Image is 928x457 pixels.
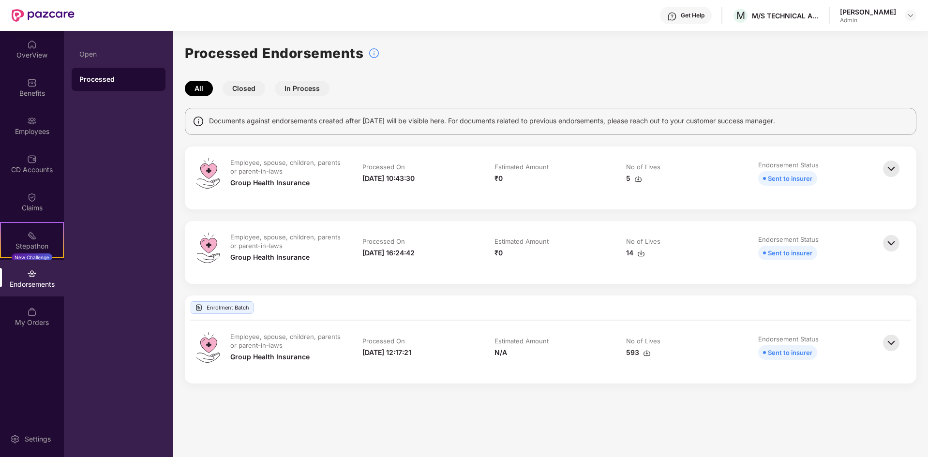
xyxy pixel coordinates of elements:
img: svg+xml;base64,PHN2ZyB4bWxucz0iaHR0cDovL3d3dy53My5vcmcvMjAwMC9zdmciIHdpZHRoPSI0OS4zMiIgaGVpZ2h0PS... [196,233,220,263]
img: svg+xml;base64,PHN2ZyBpZD0iRG93bmxvYWQtMzJ4MzIiIHhtbG5zPSJodHRwOi8vd3d3LnczLm9yZy8yMDAwL3N2ZyIgd2... [637,250,645,257]
div: Estimated Amount [494,337,549,345]
div: No of Lives [626,237,660,246]
h1: Processed Endorsements [185,43,363,64]
div: Get Help [681,12,704,19]
div: ₹0 [494,173,503,184]
div: Open [79,50,158,58]
div: Employee, spouse, children, parents or parent-in-laws [230,158,341,176]
div: Group Health Insurance [230,252,310,263]
div: Stepathon [1,241,63,251]
img: svg+xml;base64,PHN2ZyBpZD0iU2V0dGluZy0yMHgyMCIgeG1sbnM9Imh0dHA6Ly93d3cudzMub3JnLzIwMDAvc3ZnIiB3aW... [10,434,20,444]
div: 14 [626,248,645,258]
div: Sent to insurer [768,173,812,184]
div: Enrolment Batch [191,301,254,314]
div: No of Lives [626,337,660,345]
div: Employee, spouse, children, parents or parent-in-laws [230,233,341,250]
div: [DATE] 10:43:30 [362,173,415,184]
div: 5 [626,173,642,184]
img: svg+xml;base64,PHN2ZyBpZD0iQ0RfQWNjb3VudHMiIGRhdGEtbmFtZT0iQ0QgQWNjb3VudHMiIHhtbG5zPSJodHRwOi8vd3... [27,154,37,164]
div: Endorsement Status [758,235,819,244]
img: svg+xml;base64,PHN2ZyBpZD0iRW1wbG95ZWVzIiB4bWxucz0iaHR0cDovL3d3dy53My5vcmcvMjAwMC9zdmciIHdpZHRoPS... [27,116,37,126]
img: svg+xml;base64,PHN2ZyBpZD0iRG93bmxvYWQtMzJ4MzIiIHhtbG5zPSJodHRwOi8vd3d3LnczLm9yZy8yMDAwL3N2ZyIgd2... [643,349,651,357]
span: Documents against endorsements created after [DATE] will be visible here. For documents related t... [209,116,775,126]
img: svg+xml;base64,PHN2ZyBpZD0iRHJvcGRvd24tMzJ4MzIiIHhtbG5zPSJodHRwOi8vd3d3LnczLm9yZy8yMDAwL3N2ZyIgd2... [907,12,914,19]
img: New Pazcare Logo [12,9,75,22]
div: New Challenge [12,253,52,261]
button: Closed [223,81,265,96]
div: Processed On [362,237,405,246]
img: svg+xml;base64,PHN2ZyBpZD0iRG93bmxvYWQtMzJ4MzIiIHhtbG5zPSJodHRwOi8vd3d3LnczLm9yZy8yMDAwL3N2ZyIgd2... [634,175,642,183]
div: No of Lives [626,162,660,171]
div: Admin [840,16,896,24]
div: Processed On [362,162,405,171]
div: Group Health Insurance [230,177,310,188]
img: svg+xml;base64,PHN2ZyBpZD0iTXlfT3JkZXJzIiBkYXRhLW5hbWU9Ik15IE9yZGVycyIgeG1sbnM9Imh0dHA6Ly93d3cudz... [27,307,37,317]
div: N/A [494,347,507,358]
img: svg+xml;base64,PHN2ZyBpZD0iRW5kb3JzZW1lbnRzIiB4bWxucz0iaHR0cDovL3d3dy53My5vcmcvMjAwMC9zdmciIHdpZH... [27,269,37,279]
div: Employee, spouse, children, parents or parent-in-laws [230,332,341,350]
img: svg+xml;base64,PHN2ZyBpZD0iQmFjay0zMngzMiIgeG1sbnM9Imh0dHA6Ly93d3cudzMub3JnLzIwMDAvc3ZnIiB3aWR0aD... [881,158,902,179]
div: Estimated Amount [494,237,549,246]
img: svg+xml;base64,PHN2ZyB4bWxucz0iaHR0cDovL3d3dy53My5vcmcvMjAwMC9zdmciIHdpZHRoPSI0OS4zMiIgaGVpZ2h0PS... [196,332,220,363]
button: All [185,81,213,96]
img: svg+xml;base64,PHN2ZyBpZD0iSW5mbyIgeG1sbnM9Imh0dHA6Ly93d3cudzMub3JnLzIwMDAvc3ZnIiB3aWR0aD0iMTQiIG... [193,116,204,127]
img: svg+xml;base64,PHN2ZyBpZD0iSGVscC0zMngzMiIgeG1sbnM9Imh0dHA6Ly93d3cudzMub3JnLzIwMDAvc3ZnIiB3aWR0aD... [667,12,677,21]
div: Endorsement Status [758,335,819,343]
div: Endorsement Status [758,161,819,169]
div: Sent to insurer [768,248,812,258]
img: svg+xml;base64,PHN2ZyBpZD0iQmFjay0zMngzMiIgeG1sbnM9Imh0dHA6Ly93d3cudzMub3JnLzIwMDAvc3ZnIiB3aWR0aD... [881,233,902,254]
span: M [736,10,745,21]
img: svg+xml;base64,PHN2ZyBpZD0iQ2xhaW0iIHhtbG5zPSJodHRwOi8vd3d3LnczLm9yZy8yMDAwL3N2ZyIgd2lkdGg9IjIwIi... [27,192,37,202]
div: [PERSON_NAME] [840,7,896,16]
img: svg+xml;base64,PHN2ZyB4bWxucz0iaHR0cDovL3d3dy53My5vcmcvMjAwMC9zdmciIHdpZHRoPSIyMSIgaGVpZ2h0PSIyMC... [27,231,37,240]
img: svg+xml;base64,PHN2ZyBpZD0iVXBsb2FkX0xvZ3MiIGRhdGEtbmFtZT0iVXBsb2FkIExvZ3MiIHhtbG5zPSJodHRwOi8vd3... [195,304,203,311]
img: svg+xml;base64,PHN2ZyBpZD0iQmVuZWZpdHMiIHhtbG5zPSJodHRwOi8vd3d3LnczLm9yZy8yMDAwL3N2ZyIgd2lkdGg9Ij... [27,78,37,88]
div: Sent to insurer [768,347,812,358]
div: Processed [79,74,158,84]
div: M/S TECHNICAL ASSOCIATES LTD [752,11,820,20]
div: Group Health Insurance [230,352,310,362]
div: 593 [626,347,651,358]
img: svg+xml;base64,PHN2ZyB4bWxucz0iaHR0cDovL3d3dy53My5vcmcvMjAwMC9zdmciIHdpZHRoPSI0OS4zMiIgaGVpZ2h0PS... [196,158,220,189]
img: svg+xml;base64,PHN2ZyBpZD0iSW5mb18tXzMyeDMyIiBkYXRhLW5hbWU9IkluZm8gLSAzMngzMiIgeG1sbnM9Imh0dHA6Ly... [368,47,380,59]
div: Settings [22,434,54,444]
div: [DATE] 12:17:21 [362,347,411,358]
div: ₹0 [494,248,503,258]
div: Estimated Amount [494,162,549,171]
button: In Process [275,81,329,96]
img: svg+xml;base64,PHN2ZyBpZD0iQmFjay0zMngzMiIgeG1sbnM9Imh0dHA6Ly93d3cudzMub3JnLzIwMDAvc3ZnIiB3aWR0aD... [881,332,902,354]
img: svg+xml;base64,PHN2ZyBpZD0iSG9tZSIgeG1sbnM9Imh0dHA6Ly93d3cudzMub3JnLzIwMDAvc3ZnIiB3aWR0aD0iMjAiIG... [27,40,37,49]
div: [DATE] 16:24:42 [362,248,415,258]
div: Processed On [362,337,405,345]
